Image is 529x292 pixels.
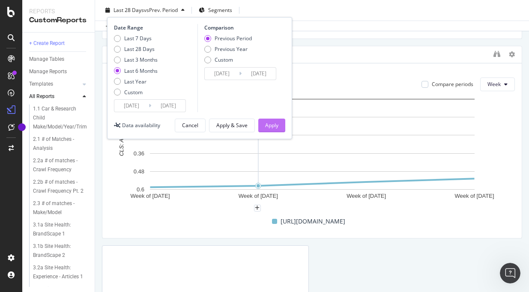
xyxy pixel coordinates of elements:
button: Apply & Save [209,119,255,132]
input: Start Date [114,100,149,112]
div: All Reports [29,92,54,101]
text: 0.48 [134,168,144,175]
div: Templates [29,80,53,89]
iframe: Intercom live chat [500,263,520,283]
div: Manage Reports [29,67,67,76]
input: Start Date [205,68,239,80]
text: 0.6 [137,186,144,193]
a: Manage Tables [29,55,89,64]
div: Manage Tables [29,55,64,64]
text: Week of [DATE] [131,193,170,199]
button: Week [480,77,515,91]
div: Custom [124,89,143,96]
div: 3.1a Site Health: BrandScape 1 [33,220,83,238]
a: 1.1 Car & Research Child Make/Model/Year/Trim [33,104,89,131]
div: Compare periods [432,80,473,88]
div: 2.2a # of matches - Crawl Frequency [33,156,84,174]
text: Week of [DATE] [239,193,278,199]
div: 1.1 Car & Research Child Make/Model/Year/Trim [33,104,87,131]
div: 3.2a Site Health: Experience - Articles 1 [33,263,84,281]
div: Custom [114,89,158,96]
a: 3.2a Site Health: Experience - Articles 1 [33,263,89,281]
text: 0.36 [134,150,144,157]
div: Date Range [114,24,195,31]
div: Last 28 Days [124,45,155,53]
a: 2.1 # of Matches - Analysis [33,135,89,153]
a: 2.3 # of matches - Make/Model [33,199,89,217]
div: Last 7 Days [114,35,158,42]
span: vs Prev. Period [144,6,178,14]
a: + Create Report [29,39,89,48]
div: Previous Year [215,45,248,53]
text: Week of [DATE] [455,193,494,199]
div: Custom [204,56,252,63]
button: Cancel [175,119,206,132]
div: Last 6 Months [124,67,158,74]
div: Comparison [204,24,279,31]
a: Manage Reports [29,67,89,76]
div: 3.1b Site Health: BrandScape 2 [33,242,83,260]
span: Segments [208,6,232,14]
button: Last 28 DaysvsPrev. Period [102,3,188,17]
div: plus [254,205,261,212]
div: Apply [265,122,278,129]
div: Last 28 Days [114,45,158,53]
div: Previous Period [215,35,252,42]
div: Last 3 Months [114,56,158,63]
div: Last 7 Days [124,35,152,42]
span: [URL][DOMAIN_NAME] [281,216,345,226]
div: 2.1 # of Matches - Analysis [33,135,82,153]
a: 2.2a # of matches - Crawl Frequency [33,156,89,174]
a: All Reports [29,92,80,101]
input: End Date [151,100,185,112]
div: 2.3 # of matches - Make/Model [33,199,83,217]
button: Segments [195,3,236,17]
a: 3.1a Site Health: BrandScape 1 [33,220,89,238]
div: Tooltip anchor [18,123,26,131]
a: Templates [29,80,80,89]
div: Apply & Save [216,122,248,129]
button: Apply [258,119,285,132]
div: Last 3 Months [124,56,158,63]
a: 3.1b Site Health: BrandScape 2 [33,242,89,260]
div: 2.2b # of matches - Crawl Frequency Pt. 2 [33,178,84,196]
div: Reports [29,7,88,15]
span: Last 28 Days [114,6,144,14]
text: Week of [DATE] [347,193,386,199]
div: Last 6 Months [114,67,158,74]
span: Week [487,80,501,88]
div: Last Year [114,78,158,85]
text: CLS: Agg [118,132,125,156]
div: Homepage | Agg. CLS Value TrendsFull URL = [URL][DOMAIN_NAME]Compare periodsWeekA chart.[URL][DOM... [102,46,522,238]
div: + Create Report [29,39,65,48]
div: Custom [215,56,233,63]
div: Cancel [182,122,198,129]
div: Data availability [122,122,160,129]
a: 2.2b # of matches - Crawl Frequency Pt. 2 [33,178,89,196]
input: End Date [242,68,276,80]
div: CustomReports [29,15,88,25]
div: binoculars [493,51,500,57]
svg: A chart. [109,95,515,208]
div: Previous Year [204,45,252,53]
div: Previous Period [204,35,252,42]
div: Last Year [124,78,146,85]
